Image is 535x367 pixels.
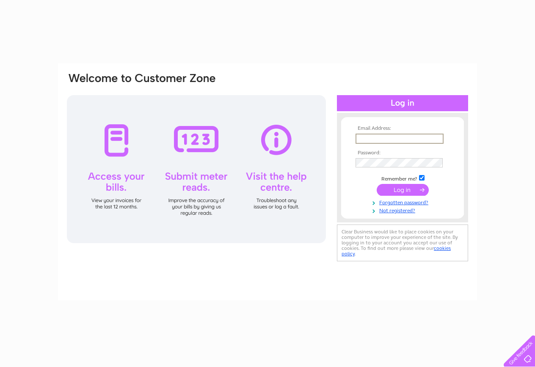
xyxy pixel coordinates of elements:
div: Clear Business would like to place cookies on your computer to improve your experience of the sit... [337,225,468,261]
a: Forgotten password? [356,198,452,206]
th: Password: [353,150,452,156]
input: Submit [377,184,429,196]
td: Remember me? [353,174,452,182]
th: Email Address: [353,126,452,131]
a: Not registered? [356,206,452,214]
a: cookies policy [342,245,451,257]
